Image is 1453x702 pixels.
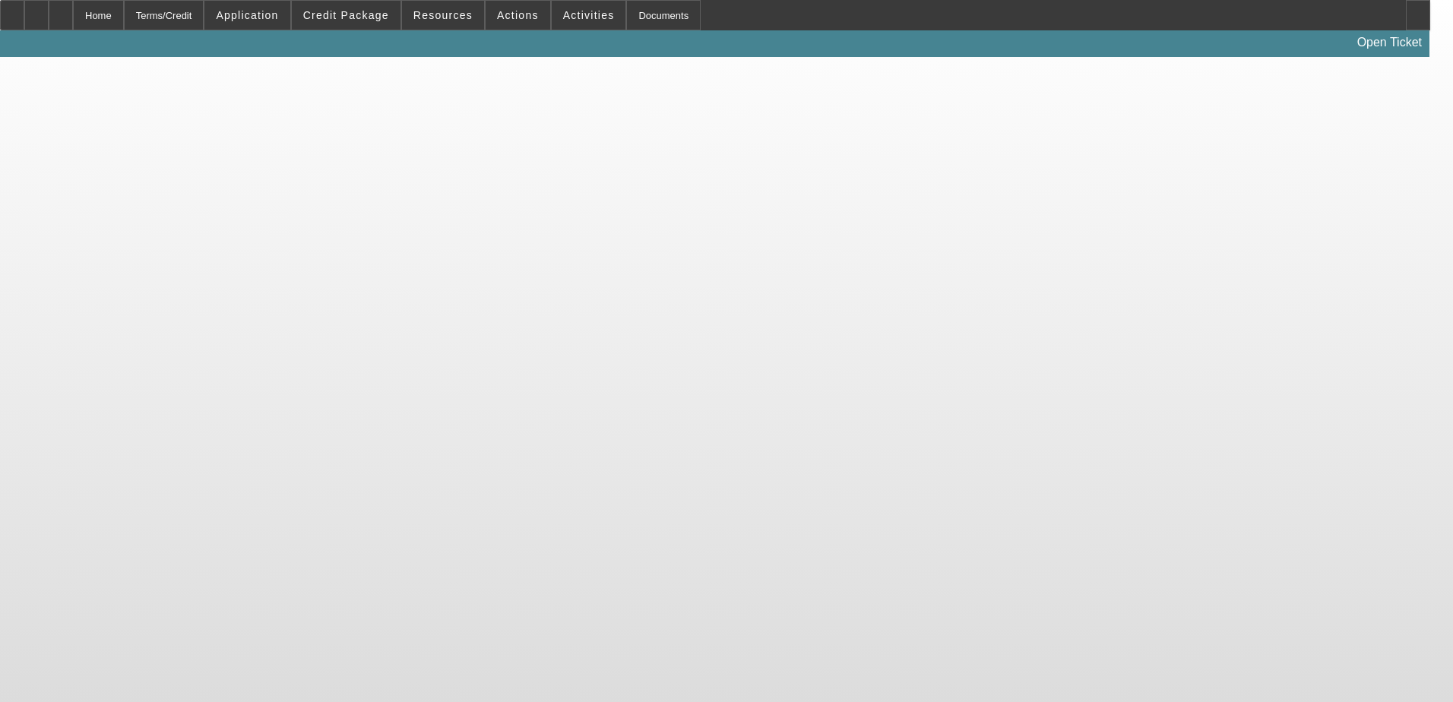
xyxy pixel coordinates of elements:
button: Activities [552,1,626,30]
button: Resources [402,1,484,30]
span: Actions [497,9,539,21]
button: Application [204,1,290,30]
span: Resources [413,9,473,21]
button: Actions [486,1,550,30]
span: Credit Package [303,9,389,21]
a: Open Ticket [1351,30,1428,55]
span: Application [216,9,278,21]
span: Activities [563,9,615,21]
button: Credit Package [292,1,400,30]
